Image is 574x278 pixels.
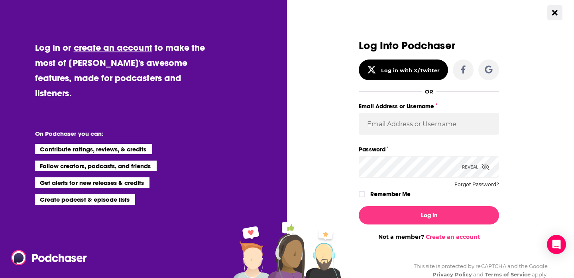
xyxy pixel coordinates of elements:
label: Password [359,144,499,155]
li: Create podcast & episode lists [35,194,135,205]
img: Podchaser - Follow, Share and Rate Podcasts [11,250,88,265]
button: Forgot Password? [454,182,499,187]
a: Terms of Service [485,271,531,278]
li: Follow creators, podcasts, and friends [35,161,157,171]
div: Reveal [462,156,489,178]
a: create an account [74,42,152,53]
div: Log in with X/Twitter [381,67,440,73]
label: Remember Me [370,189,411,199]
label: Email Address or Username [359,101,499,111]
div: OR [425,88,433,95]
a: Podchaser - Follow, Share and Rate Podcasts [11,250,81,265]
h3: Log Into Podchaser [359,40,499,52]
input: Email Address or Username [359,113,499,135]
li: Contribute ratings, reviews, & credits [35,144,152,154]
button: Log In [359,206,499,224]
a: Privacy Policy [432,271,472,278]
button: Log in with X/Twitter [359,60,448,80]
div: Open Intercom Messenger [547,235,566,254]
div: Not a member? [359,233,499,240]
li: Get alerts for new releases & credits [35,177,149,188]
button: Close Button [547,5,562,20]
li: On Podchaser you can: [35,130,195,137]
a: Create an account [426,233,480,240]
